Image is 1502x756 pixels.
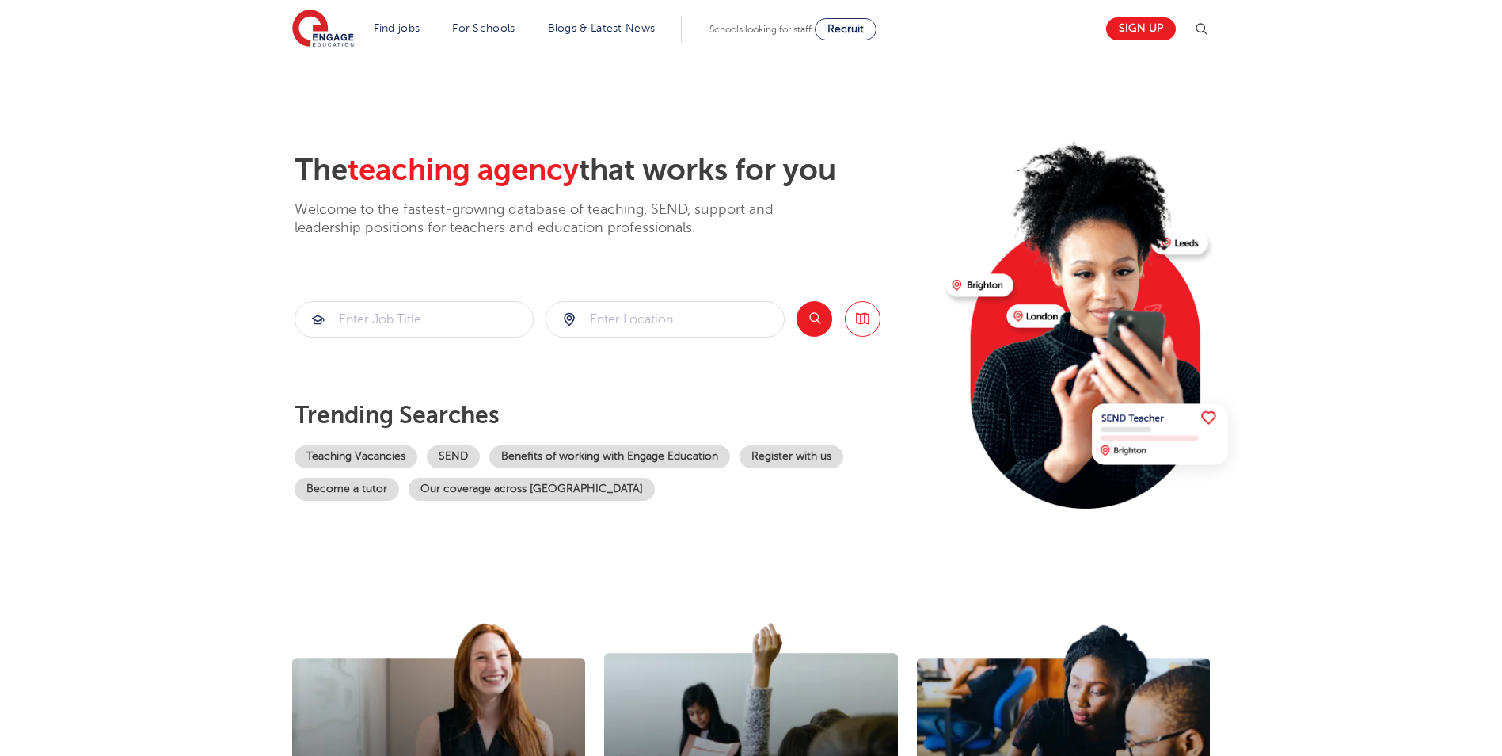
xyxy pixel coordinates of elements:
input: Submit [546,302,784,337]
a: Benefits of working with Engage Education [489,445,730,468]
a: For Schools [452,22,515,34]
a: Become a tutor [295,478,399,501]
span: Schools looking for staff [709,24,812,35]
a: Sign up [1106,17,1176,40]
img: Engage Education [292,10,354,49]
a: Blogs & Latest News [548,22,656,34]
span: Recruit [827,23,864,35]
a: Register with us [740,445,843,468]
p: Welcome to the fastest-growing database of teaching, SEND, support and leadership positions for t... [295,200,817,238]
p: Trending searches [295,401,934,430]
a: Find jobs [374,22,420,34]
div: Submit [546,301,785,338]
div: Submit [295,301,534,338]
a: Recruit [815,18,876,40]
span: teaching agency [348,153,579,187]
h2: The that works for you [295,152,934,189]
a: Teaching Vacancies [295,445,417,468]
a: SEND [427,445,480,468]
button: Search [797,301,832,337]
input: Submit [295,302,533,337]
a: Our coverage across [GEOGRAPHIC_DATA] [409,478,655,501]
